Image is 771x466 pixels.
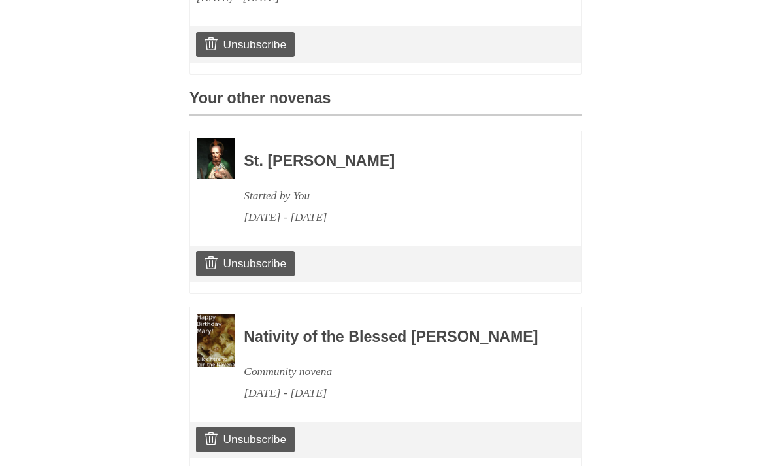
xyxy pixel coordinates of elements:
a: Unsubscribe [196,251,295,276]
a: Unsubscribe [196,427,295,452]
div: [DATE] - [DATE] [244,207,546,228]
div: Community novena [244,361,546,382]
h3: Nativity of the Blessed [PERSON_NAME] [244,329,546,346]
div: [DATE] - [DATE] [244,382,546,404]
img: Novena image [197,138,235,179]
img: Novena image [197,314,235,367]
a: Unsubscribe [196,32,295,57]
div: Started by You [244,185,546,207]
h3: St. [PERSON_NAME] [244,153,546,170]
h3: Your other novenas [189,90,582,116]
